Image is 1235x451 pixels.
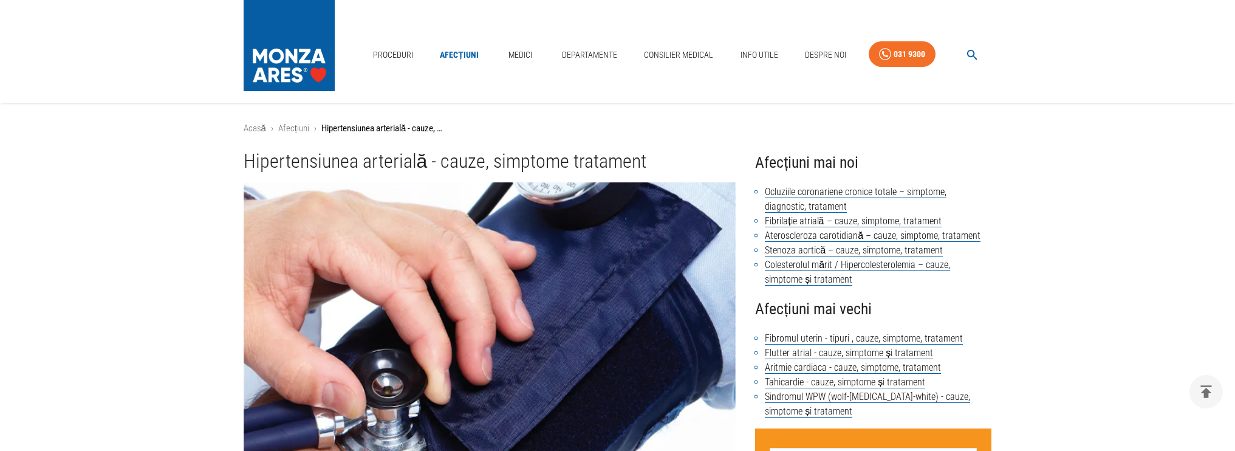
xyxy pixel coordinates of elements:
[765,244,943,256] a: Stenoza aortică – cauze, simptome, tratament
[368,43,418,67] a: Proceduri
[736,43,783,67] a: Info Utile
[501,43,539,67] a: Medici
[1189,375,1223,408] button: delete
[271,122,273,136] li: ›
[755,297,991,322] h4: Afecțiuni mai vechi
[278,123,309,134] a: Afecțiuni
[435,43,484,67] a: Afecțiuni
[321,122,443,136] p: Hipertensiunea arterială - cauze, simptome tratament
[869,41,936,67] a: 031 9300
[765,362,941,374] a: Aritmie cardiaca - cauze, simptome, tratament
[800,43,851,67] a: Despre Noi
[557,43,622,67] a: Departamente
[244,122,992,136] nav: breadcrumb
[765,230,980,242] a: Ateroscleroza carotidiană – cauze, simptome, tratament
[765,259,950,286] a: Colesterolul mărit / Hipercolesterolemia – cauze, simptome și tratament
[639,43,718,67] a: Consilier Medical
[765,391,970,418] a: Sindromul WPW (wolf-[MEDICAL_DATA]-white) - cauze, simptome și tratament
[244,123,266,134] a: Acasă
[894,47,925,62] div: 031 9300
[765,347,933,359] a: Flutter atrial - cauze, simptome și tratament
[765,215,941,227] a: Fibrilație atrială – cauze, simptome, tratament
[755,150,991,175] h4: Afecțiuni mai noi
[765,186,946,213] a: Ocluziile coronariene cronice totale – simptome, diagnostic, tratament
[765,376,925,388] a: Tahicardie - cauze, simptome și tratament
[314,122,316,136] li: ›
[765,332,963,345] a: Fibromul uterin - tipuri , cauze, simptome, tratament
[244,150,736,173] h1: Hipertensiunea arterială - cauze, simptome tratament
